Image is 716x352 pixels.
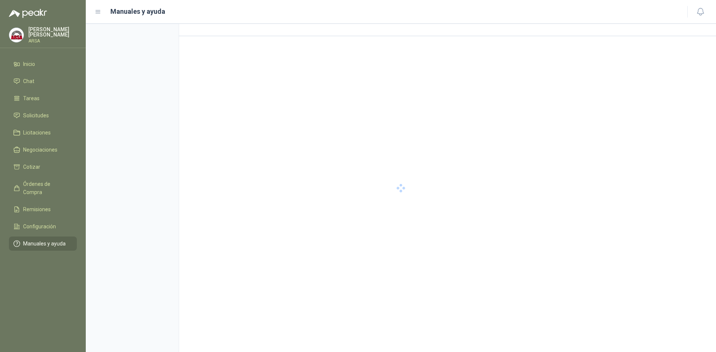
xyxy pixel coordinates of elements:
img: Company Logo [9,28,23,42]
span: Configuración [23,222,56,231]
p: ARSA [28,39,77,43]
span: Solicitudes [23,111,49,120]
span: Tareas [23,94,40,102]
h1: Manuales y ayuda [110,6,165,17]
a: Órdenes de Compra [9,177,77,199]
a: Configuración [9,219,77,234]
p: [PERSON_NAME] [PERSON_NAME] [28,27,77,37]
span: Cotizar [23,163,40,171]
img: Logo peakr [9,9,47,18]
span: Chat [23,77,34,85]
a: Remisiones [9,202,77,216]
span: Remisiones [23,205,51,213]
a: Negociaciones [9,143,77,157]
span: Negociaciones [23,146,57,154]
a: Cotizar [9,160,77,174]
span: Licitaciones [23,129,51,137]
a: Solicitudes [9,108,77,123]
span: Órdenes de Compra [23,180,70,196]
span: Manuales y ayuda [23,240,66,248]
a: Manuales y ayuda [9,237,77,251]
a: Chat [9,74,77,88]
a: Licitaciones [9,126,77,140]
a: Tareas [9,91,77,105]
span: Inicio [23,60,35,68]
a: Inicio [9,57,77,71]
